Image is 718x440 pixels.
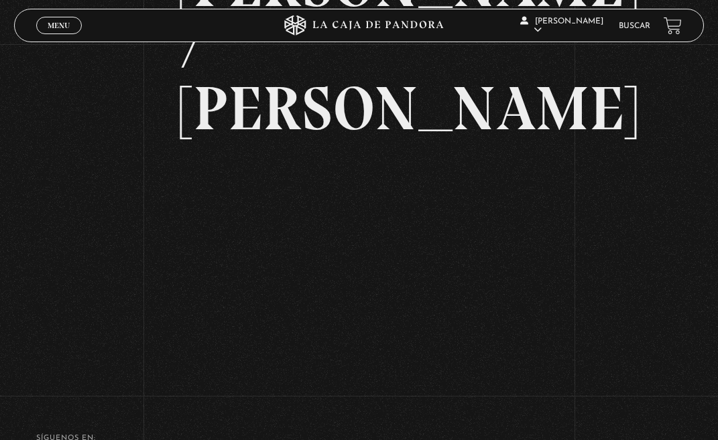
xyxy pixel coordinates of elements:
[619,22,650,30] a: Buscar
[664,17,682,35] a: View your shopping cart
[48,21,70,29] span: Menu
[520,17,603,34] span: [PERSON_NAME]
[43,33,74,42] span: Cerrar
[180,159,538,361] iframe: Dailymotion video player – PROGRAMA EDITADO 29-8 TRUMP-MAD-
